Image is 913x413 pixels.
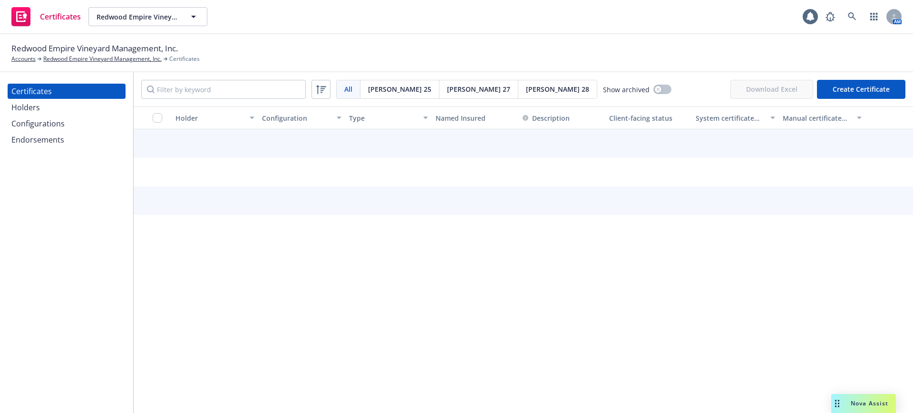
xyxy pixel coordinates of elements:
div: System certificate last generated [696,113,764,123]
a: Report a Bug [821,7,840,26]
a: Endorsements [8,132,126,147]
span: [PERSON_NAME] 28 [526,84,589,94]
div: Certificates [11,84,52,99]
button: Type [345,106,432,129]
button: Named Insured [432,106,518,129]
button: Client-facing status [605,106,692,129]
a: Search [843,7,862,26]
a: Certificates [8,84,126,99]
span: Redwood Empire Vineyard Management, Inc. [97,12,179,22]
a: Certificates [8,3,85,30]
div: Manual certificate last generated [783,113,851,123]
input: Select all [153,113,162,123]
span: [PERSON_NAME] 27 [447,84,510,94]
button: Nova Assist [831,394,896,413]
a: Configurations [8,116,126,131]
button: Redwood Empire Vineyard Management, Inc. [88,7,207,26]
span: Nova Assist [851,399,888,407]
div: Named Insured [436,113,515,123]
span: Certificates [40,13,81,20]
div: Endorsements [11,132,64,147]
a: Redwood Empire Vineyard Management, Inc. [43,55,162,63]
button: System certificate last generated [692,106,778,129]
button: Description [523,113,570,123]
button: Holder [172,106,258,129]
div: Client-facing status [609,113,688,123]
div: Drag to move [831,394,843,413]
span: Download Excel [730,80,813,99]
span: Show archived [603,85,650,95]
span: Certificates [169,55,200,63]
div: Holder [175,113,244,123]
a: Switch app [864,7,884,26]
a: Accounts [11,55,36,63]
button: Configuration [258,106,345,129]
div: Holders [11,100,40,115]
input: Filter by keyword [141,80,306,99]
div: Configuration [262,113,330,123]
button: Create Certificate [817,80,905,99]
span: Redwood Empire Vineyard Management, Inc. [11,42,178,55]
a: Holders [8,100,126,115]
div: Type [349,113,418,123]
button: Manual certificate last generated [779,106,865,129]
span: All [344,84,352,94]
div: Configurations [11,116,65,131]
span: [PERSON_NAME] 25 [368,84,431,94]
